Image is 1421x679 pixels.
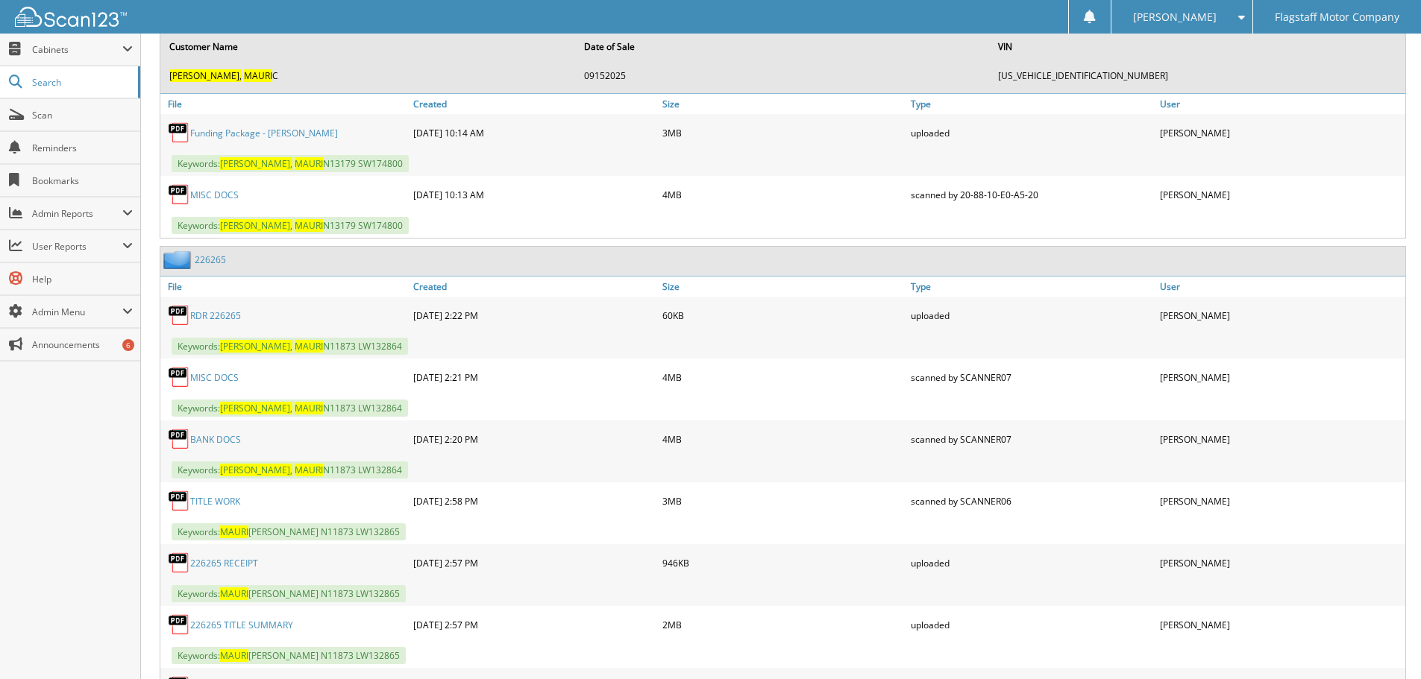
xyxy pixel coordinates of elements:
span: [PERSON_NAME] [1133,13,1217,22]
div: [DATE] 2:57 PM [410,548,659,578]
span: Announcements [32,338,133,351]
span: MAURI [295,340,323,353]
div: [DATE] 2:22 PM [410,300,659,330]
span: User Reports [32,240,122,253]
span: MAURI [220,525,248,538]
img: PDF.png [168,428,190,450]
div: Chat Widget [1346,607,1421,679]
img: PDF.png [168,613,190,636]
a: Type [907,277,1156,297]
div: [DATE] 10:14 AM [410,118,659,148]
div: [DATE] 2:21 PM [410,362,659,392]
div: [DATE] 10:13 AM [410,180,659,209]
div: 946KB [659,548,908,578]
span: MAURI [295,219,323,232]
span: [PERSON_NAME], [220,157,292,170]
div: 4MB [659,362,908,392]
div: [PERSON_NAME] [1156,424,1405,454]
a: Type [907,94,1156,114]
span: MAURI [295,157,323,170]
a: User [1156,277,1405,297]
div: uploaded [907,610,1156,639]
a: RDR 226265 [190,309,241,322]
th: Date of Sale [577,31,990,62]
div: 4MB [659,424,908,454]
a: File [160,277,410,297]
span: [PERSON_NAME], [220,219,292,232]
span: [PERSON_NAME], [220,464,292,476]
a: File [160,94,410,114]
td: [US_VEHICLE_IDENTIFICATION_NUMBER] [991,63,1404,88]
a: MISC DOCS [190,371,239,384]
span: Flagstaff Motor Company [1275,13,1399,22]
a: Size [659,94,908,114]
span: Keywords: N13179 SW174800 [172,155,409,172]
div: uploaded [907,548,1156,578]
div: uploaded [907,300,1156,330]
td: C [162,63,575,88]
span: Search [32,76,131,89]
div: scanned by 20-88-10-E0-A5-20 [907,180,1156,209]
div: 2MB [659,610,908,639]
span: MAURI [295,464,323,476]
a: TITLE WORK [190,495,240,508]
div: scanned by SCANNER07 [907,424,1156,454]
div: [PERSON_NAME] [1156,548,1405,578]
span: Help [32,273,133,285]
div: 60KB [659,300,908,330]
div: [PERSON_NAME] [1156,362,1405,392]
div: [PERSON_NAME] [1156,180,1405,209]
a: Funding Package - [PERSON_NAME] [190,127,338,139]
img: PDF.png [168,183,190,206]
div: [PERSON_NAME] [1156,486,1405,516]
th: Customer Name [162,31,575,62]
img: folder2.png [163,250,195,269]
a: BANK DOCS [190,433,241,446]
span: Scan [32,109,133,121]
div: 4MB [659,180,908,209]
span: Keywords: N11873 LW132864 [172,338,408,355]
span: [PERSON_NAME], [220,402,292,414]
div: uploaded [907,118,1156,148]
span: Keywords: [PERSON_NAME] N11873 LW132865 [172,585,406,602]
span: [PERSON_NAME], [169,69,242,82]
div: [PERSON_NAME] [1156,610,1405,639]
span: Cabinets [32,43,122,56]
span: [PERSON_NAME], [220,340,292,353]
span: MAURI [295,402,323,414]
span: Keywords: N13179 SW174800 [172,217,409,234]
span: Bookmarks [32,174,133,187]
a: 226265 RECEIPT [190,557,258,569]
td: 09152025 [577,63,990,88]
span: Reminders [32,142,133,154]
div: [DATE] 2:58 PM [410,486,659,516]
span: Keywords: [PERSON_NAME] N11873 LW132865 [172,523,406,540]
img: PDF.png [168,552,190,574]
div: [PERSON_NAME] [1156,118,1405,148]
div: 3MB [659,486,908,516]
div: scanned by SCANNER06 [907,486,1156,516]
th: VIN [991,31,1404,62]
a: 226265 TITLE SUMMARY [190,619,293,631]
span: MAURI [244,69,272,82]
span: MAURI [220,587,248,600]
img: PDF.png [168,304,190,326]
div: [DATE] 2:20 PM [410,424,659,454]
a: Size [659,277,908,297]
span: MAURI [220,649,248,662]
span: Admin Reports [32,207,122,220]
img: scan123-logo-white.svg [15,7,127,27]
a: Created [410,277,659,297]
img: PDF.png [168,366,190,388]
span: Keywords: [PERSON_NAME] N11873 LW132865 [172,647,406,664]
div: 3MB [659,118,908,148]
img: PDF.png [168,490,190,512]
div: [PERSON_NAME] [1156,300,1405,330]
div: 6 [122,339,134,351]
span: Admin Menu [32,306,122,318]
div: scanned by SCANNER07 [907,362,1156,392]
a: MISC DOCS [190,189,239,201]
img: PDF.png [168,121,190,144]
a: Created [410,94,659,114]
span: Keywords: N11873 LW132864 [172,461,408,479]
